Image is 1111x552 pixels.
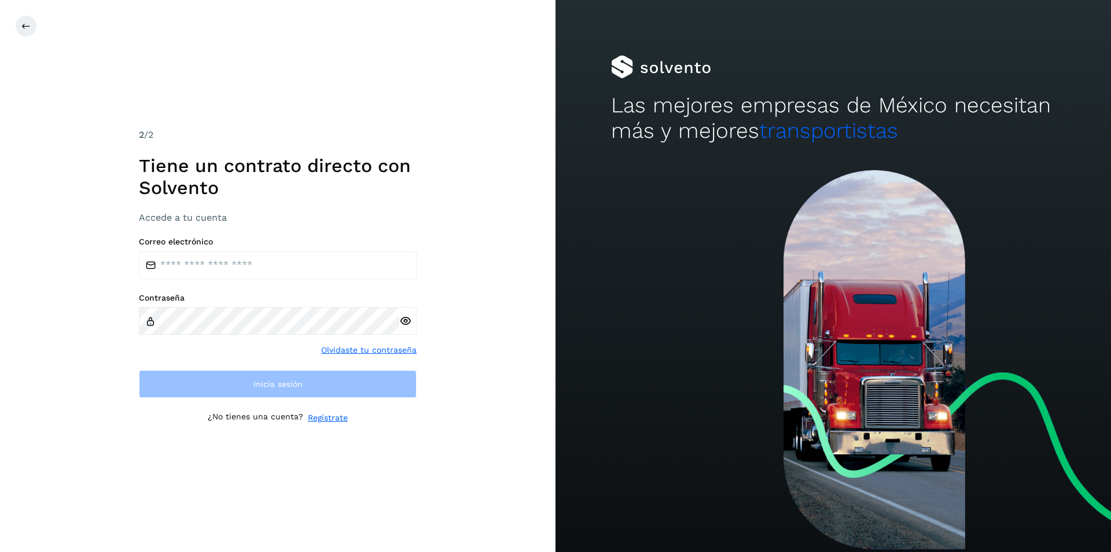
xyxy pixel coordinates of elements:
span: transportistas [759,118,898,143]
span: Inicia sesión [253,380,303,388]
div: /2 [139,128,417,142]
button: Inicia sesión [139,370,417,398]
a: Regístrate [308,412,348,424]
a: Olvidaste tu contraseña [321,344,417,356]
label: Correo electrónico [139,237,417,247]
h2: Las mejores empresas de México necesitan más y mejores [611,93,1055,144]
span: 2 [139,129,144,140]
h1: Tiene un contrato directo con Solvento [139,155,417,199]
h3: Accede a tu cuenta [139,212,417,223]
label: Contraseña [139,293,417,303]
p: ¿No tienes una cuenta? [208,412,303,424]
